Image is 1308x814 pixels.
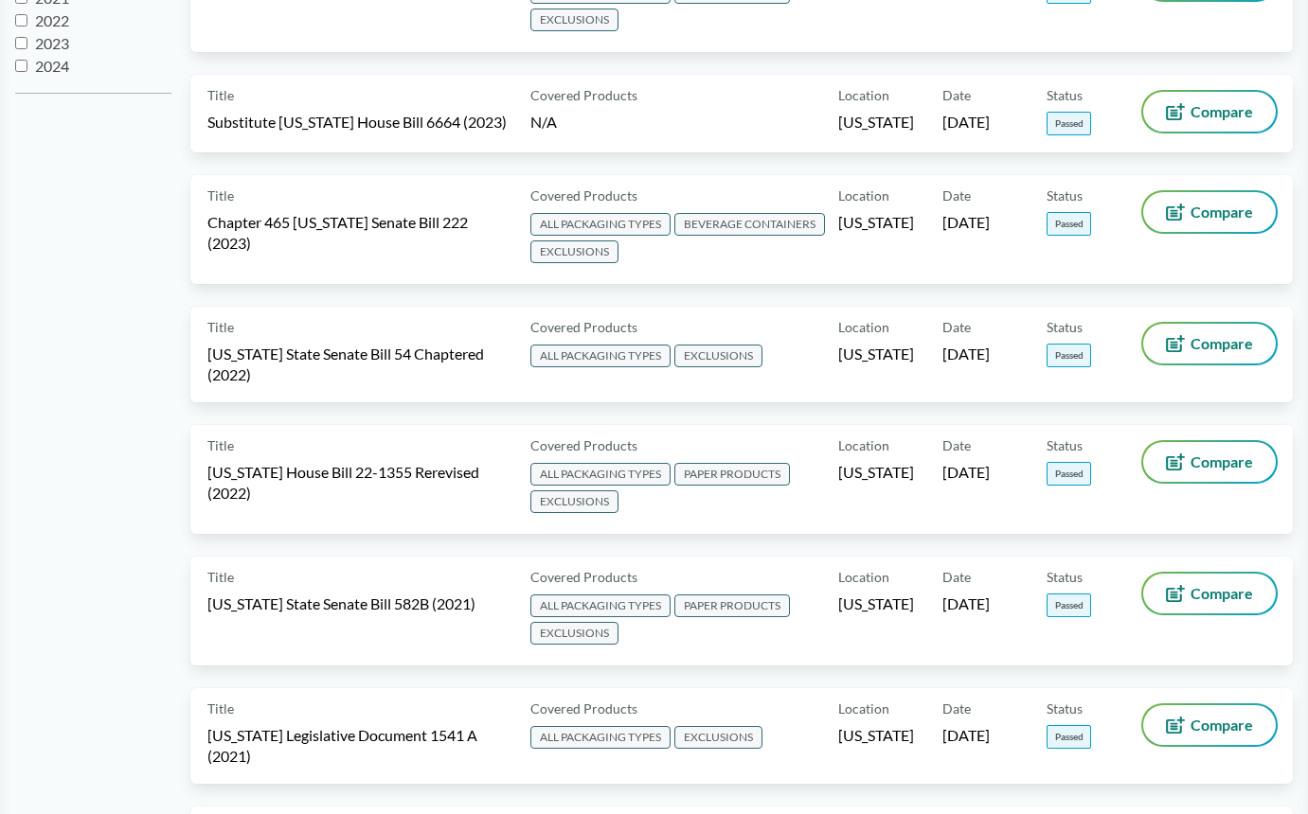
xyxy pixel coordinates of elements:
span: Compare [1191,454,1253,469]
span: ALL PACKAGING TYPES [530,463,671,486]
span: Passed [1047,462,1091,486]
span: [US_STATE] State Senate Bill 54 Chaptered (2022) [207,344,508,385]
button: Compare [1143,705,1276,745]
span: Status [1047,699,1083,718]
span: Substitute [US_STATE] House Bill 6664 (2023) [207,112,507,133]
span: ALL PACKAGING TYPES [530,726,671,749]
span: Status [1047,567,1083,587]
button: Compare [1143,192,1276,232]
span: Covered Products [530,567,637,587]
span: Chapter 465 [US_STATE] Senate Bill 222 (2023) [207,212,508,254]
span: Location [838,85,889,105]
span: N/A [530,113,557,131]
span: Location [838,186,889,205]
span: ALL PACKAGING TYPES [530,594,671,617]
span: Status [1047,435,1083,455]
span: 2024 [35,57,69,75]
span: [DATE] [942,112,990,133]
span: Covered Products [530,85,637,105]
span: [DATE] [942,462,990,483]
span: [DATE] [942,725,990,746]
span: Compare [1191,204,1253,220]
span: Passed [1047,112,1091,135]
input: 2023 [15,37,27,49]
span: [US_STATE] House Bill 22-1355 Rerevised (2022) [207,462,508,504]
span: Passed [1047,344,1091,367]
span: PAPER PRODUCTS [674,594,790,617]
span: Title [207,699,234,718]
span: Title [207,186,234,205]
span: Location [838,567,889,587]
span: 2022 [35,11,69,29]
span: Date [942,85,971,105]
span: Status [1047,85,1083,105]
span: Status [1047,186,1083,205]
span: [DATE] [942,593,990,614]
span: Passed [1047,725,1091,749]
span: [US_STATE] [838,344,914,364]
button: Compare [1143,442,1276,482]
span: BEVERAGE CONTAINERS [674,213,825,236]
span: EXCLUSIONS [530,240,618,263]
span: Covered Products [530,699,637,718]
span: [US_STATE] [838,725,914,746]
span: EXCLUSIONS [674,726,762,749]
span: Covered Products [530,435,637,455]
span: Passed [1047,593,1091,617]
span: Compare [1191,717,1253,733]
span: Location [838,317,889,337]
span: [US_STATE] Legislative Document 1541 A (2021) [207,725,508,767]
span: Title [207,317,234,337]
button: Compare [1143,324,1276,363]
span: Status [1047,317,1083,337]
span: [DATE] [942,212,990,233]
button: Compare [1143,574,1276,613]
span: PAPER PRODUCTS [674,463,790,486]
span: Compare [1191,336,1253,351]
span: Title [207,567,234,587]
span: Compare [1191,104,1253,119]
span: EXCLUSIONS [530,622,618,645]
span: ALL PACKAGING TYPES [530,213,671,236]
input: 2022 [15,14,27,27]
input: 2024 [15,60,27,72]
span: EXCLUSIONS [530,9,618,31]
span: Date [942,567,971,587]
span: Date [942,435,971,455]
span: Location [838,699,889,718]
span: Date [942,699,971,718]
span: Title [207,435,234,455]
span: [DATE] [942,344,990,364]
span: 2023 [35,34,69,52]
span: Passed [1047,212,1091,236]
span: Date [942,186,971,205]
span: Compare [1191,586,1253,601]
span: [US_STATE] State Senate Bill 582B (2021) [207,593,475,614]
span: Location [838,435,889,455]
span: Covered Products [530,317,637,337]
span: ALL PACKAGING TYPES [530,345,671,367]
span: Covered Products [530,186,637,205]
span: [US_STATE] [838,112,914,133]
button: Compare [1143,92,1276,132]
span: Date [942,317,971,337]
span: Title [207,85,234,105]
span: EXCLUSIONS [530,490,618,513]
span: [US_STATE] [838,462,914,483]
span: [US_STATE] [838,212,914,233]
span: [US_STATE] [838,593,914,614]
span: EXCLUSIONS [674,345,762,367]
